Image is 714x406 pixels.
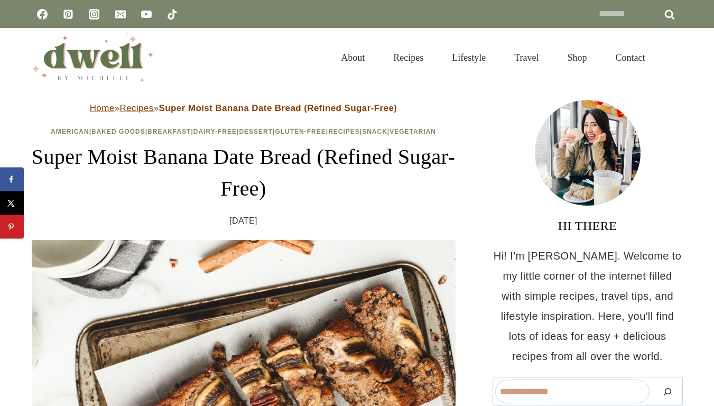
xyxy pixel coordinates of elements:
[362,128,387,135] a: Snack
[51,128,436,135] span: | | | | | | | |
[500,39,553,76] a: Travel
[379,39,438,76] a: Recipes
[136,4,157,25] a: YouTube
[32,4,53,25] a: Facebook
[665,49,683,67] button: View Search Form
[32,33,153,82] img: DWELL by michelle
[32,141,456,205] h1: Super Moist Banana Date Bread (Refined Sugar-Free)
[162,4,183,25] a: TikTok
[601,39,660,76] a: Contact
[553,39,601,76] a: Shop
[493,216,683,235] h3: HI THERE
[90,103,115,113] a: Home
[84,4,105,25] a: Instagram
[110,4,131,25] a: Email
[327,39,379,76] a: About
[119,103,153,113] a: Recipes
[327,39,659,76] nav: Primary Navigation
[390,128,436,135] a: Vegetarian
[239,128,273,135] a: Dessert
[655,380,680,403] button: Search
[51,128,89,135] a: American
[275,128,326,135] a: Gluten-Free
[90,103,397,113] span: » »
[193,128,237,135] a: Dairy-Free
[91,128,145,135] a: Baked Goods
[229,213,257,229] time: [DATE]
[438,39,500,76] a: Lifestyle
[159,103,397,113] strong: Super Moist Banana Date Bread (Refined Sugar-Free)
[493,246,683,366] p: Hi! I'm [PERSON_NAME]. Welcome to my little corner of the internet filled with simple recipes, tr...
[147,128,191,135] a: Breakfast
[328,128,360,135] a: Recipes
[58,4,79,25] a: Pinterest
